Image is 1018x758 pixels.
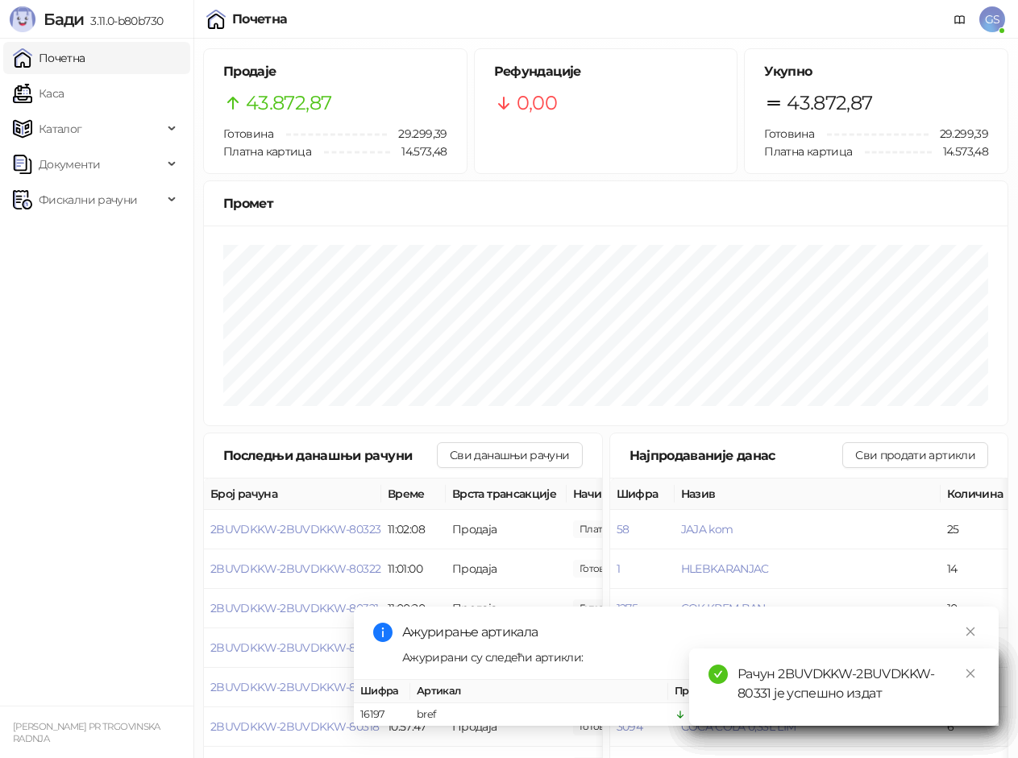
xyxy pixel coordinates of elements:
a: Close [962,665,979,682]
td: bref [410,703,668,727]
button: 1275 [617,601,638,615]
span: Готовина [764,126,814,141]
td: Продаја [446,549,567,589]
button: COK.KREM BAN [681,601,766,615]
span: Документи [39,148,100,180]
td: 25 [941,510,1013,549]
div: Ажурирани су следећи артикли: [402,648,979,666]
div: Рачун 2BUVDKKW-2BUVDKKW-80331 је успешно издат [738,665,979,703]
span: check-circle [708,665,728,684]
span: 0,00 [517,88,557,118]
button: Сви продати артикли [842,442,988,468]
button: 1 [617,561,620,576]
small: [PERSON_NAME] PR TRGOVINSKA RADNJA [13,721,160,744]
th: Назив [675,478,941,510]
div: Ажурирање артикала [402,623,979,642]
span: Фискални рачуни [39,184,137,216]
th: Промена [668,680,789,703]
div: Најпродаваније данас [629,445,843,466]
td: 11:01:00 [381,549,446,589]
div: Промет [223,193,988,213]
span: 610,00 [573,520,659,538]
button: Сви данашњи рачуни [437,442,582,468]
th: Артикал [410,680,668,703]
span: 29.299,39 [929,125,988,143]
td: 11:00:20 [381,589,446,628]
span: Каталог [39,113,82,145]
span: 29.299,39 [387,125,447,143]
h5: Укупно [764,62,988,81]
span: 14.573,48 [390,143,447,160]
a: Каса [13,77,64,110]
span: 43.872,87 [787,88,872,118]
div: Последњи данашњи рачуни [223,445,437,466]
th: Врста трансакције [446,478,567,510]
th: Време [381,478,446,510]
span: Готовина [223,126,273,141]
span: GS [979,6,1005,32]
h5: Рефундације [494,62,718,81]
span: 460,00 [573,599,628,617]
button: 2BUVDKKW-2BUVDKKW-80318 [210,719,379,734]
td: Продаја [446,589,567,628]
button: 2BUVDKKW-2BUVDKKW-80319 [210,680,379,694]
a: Close [962,623,979,640]
button: 2BUVDKKW-2BUVDKKW-80323 [210,522,380,536]
span: 43.872,87 [246,88,331,118]
td: 11:02:08 [381,510,446,549]
span: close [965,668,976,679]
a: Почетна [13,42,85,74]
td: Продаја [446,510,567,549]
td: 10 [941,589,1013,628]
th: Шифра [610,478,675,510]
td: 16197 [354,703,410,727]
th: Шифра [354,680,410,703]
span: Платна картица [764,144,852,159]
span: 670,00 [573,560,628,578]
div: Почетна [232,13,288,26]
th: Начини плаћања [567,478,728,510]
span: Платна картица [223,144,311,159]
h5: Продаје [223,62,447,81]
span: 3.11.0-b80b730 [84,14,163,28]
th: Број рачуна [204,478,381,510]
button: JAJA kom [681,522,733,536]
button: 58 [617,522,629,536]
span: info-circle [373,623,393,642]
span: 14.573,48 [932,143,988,160]
a: Документација [947,6,973,32]
button: 2BUVDKKW-2BUVDKKW-80322 [210,561,380,576]
td: 14 [941,549,1013,589]
span: close [965,626,976,637]
button: 2BUVDKKW-2BUVDKKW-80321 [210,601,378,615]
img: Logo [10,6,35,32]
button: HLEBKARANJAC [681,561,769,576]
th: Количина [941,478,1013,510]
span: Бади [44,10,84,29]
button: 2BUVDKKW-2BUVDKKW-80320 [210,640,381,655]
